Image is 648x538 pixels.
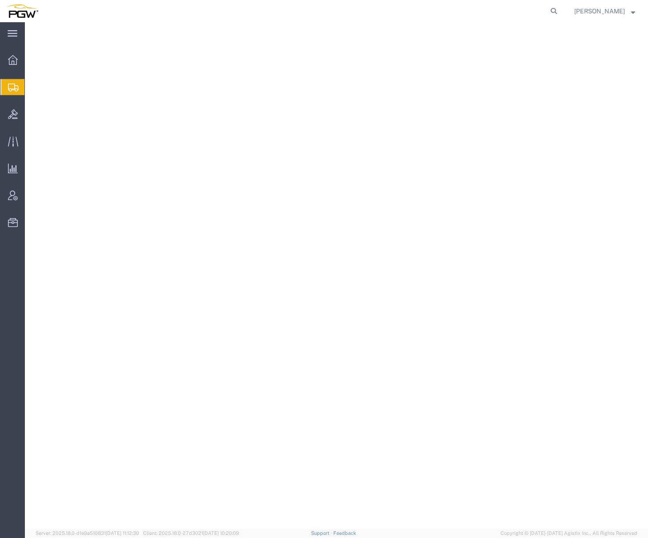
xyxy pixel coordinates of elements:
img: logo [6,4,38,18]
span: [DATE] 10:20:09 [203,530,239,536]
button: [PERSON_NAME] [574,6,636,16]
span: [DATE] 11:12:30 [106,530,139,536]
span: Jesse Dawson [574,6,625,16]
a: Support [311,530,333,536]
iframe: FS Legacy Container [25,22,648,529]
a: Feedback [333,530,356,536]
span: Client: 2025.18.0-27d3021 [143,530,239,536]
span: Copyright © [DATE]-[DATE] Agistix Inc., All Rights Reserved [500,530,637,537]
span: Server: 2025.18.0-d1e9a510831 [36,530,139,536]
